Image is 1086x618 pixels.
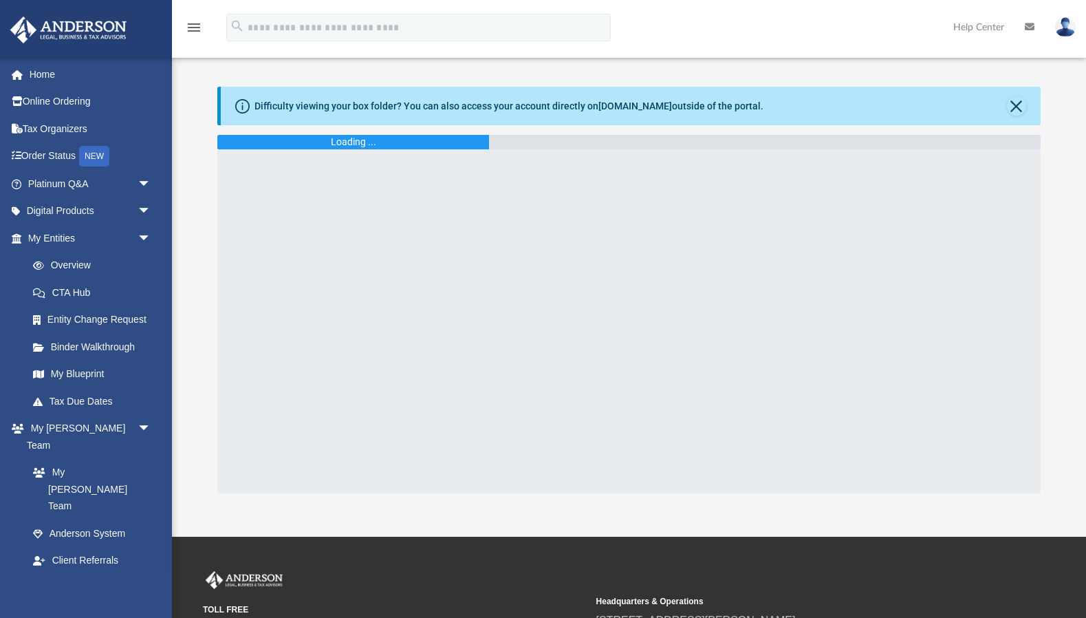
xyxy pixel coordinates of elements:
[19,306,172,334] a: Entity Change Request
[6,17,131,43] img: Anderson Advisors Platinum Portal
[138,415,165,443] span: arrow_drop_down
[186,19,202,36] i: menu
[19,520,165,547] a: Anderson System
[10,142,172,171] a: Order StatusNEW
[138,224,165,253] span: arrow_drop_down
[138,198,165,226] span: arrow_drop_down
[138,170,165,198] span: arrow_drop_down
[10,115,172,142] a: Tax Organizers
[254,99,763,114] div: Difficulty viewing your box folder? You can also access your account directly on outside of the p...
[10,61,172,88] a: Home
[203,604,587,616] small: TOLL FREE
[19,459,158,520] a: My [PERSON_NAME] Team
[19,252,172,279] a: Overview
[1055,17,1076,37] img: User Pic
[10,224,172,252] a: My Entitiesarrow_drop_down
[598,100,672,111] a: [DOMAIN_NAME]
[19,279,172,306] a: CTA Hub
[331,135,376,149] div: Loading ...
[19,547,165,575] a: Client Referrals
[19,361,165,388] a: My Blueprint
[79,146,109,167] div: NEW
[596,595,980,608] small: Headquarters & Operations
[10,198,172,225] a: Digital Productsarrow_drop_down
[19,387,172,415] a: Tax Due Dates
[186,26,202,36] a: menu
[230,19,245,34] i: search
[10,170,172,198] a: Platinum Q&Aarrow_drop_down
[203,571,285,589] img: Anderson Advisors Platinum Portal
[1007,96,1026,116] button: Close
[19,333,172,361] a: Binder Walkthrough
[10,88,172,116] a: Online Ordering
[10,415,165,459] a: My [PERSON_NAME] Teamarrow_drop_down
